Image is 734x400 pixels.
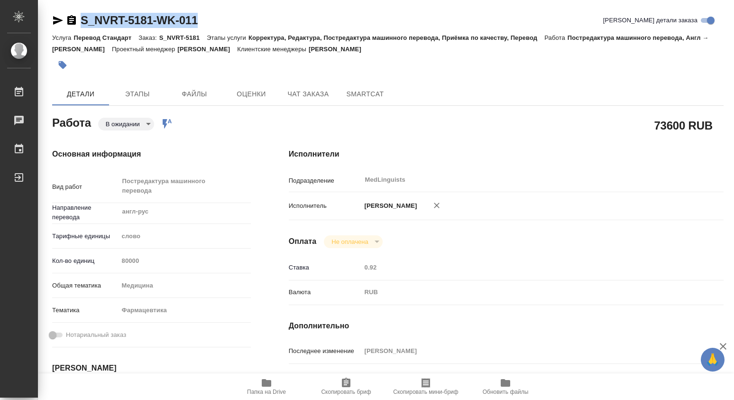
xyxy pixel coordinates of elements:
[52,55,73,75] button: Добавить тэг
[324,235,382,248] div: В ожидании
[112,46,177,53] p: Проектный менеджер
[119,228,251,244] div: слово
[115,88,160,100] span: Этапы
[393,389,458,395] span: Скопировать мини-бриф
[289,346,361,356] p: Последнее изменение
[289,149,724,160] h4: Исполнители
[66,330,126,340] span: Нотариальный заказ
[172,88,217,100] span: Файлы
[306,373,386,400] button: Скопировать бриф
[52,306,119,315] p: Тематика
[342,88,388,100] span: SmartCat
[309,46,368,53] p: [PERSON_NAME]
[159,34,207,41] p: S_NVRT-5181
[329,238,371,246] button: Не оплачена
[58,88,103,100] span: Детали
[289,176,361,186] p: Подразделение
[52,256,119,266] p: Кол-во единиц
[466,373,545,400] button: Обновить файлы
[229,88,274,100] span: Оценки
[603,16,697,25] span: [PERSON_NAME] детали заказа
[285,88,331,100] span: Чат заказа
[119,302,251,318] div: Фармацевтика
[52,203,119,222] p: Направление перевода
[248,34,544,41] p: Корректура, Редактура, Постредактура машинного перевода, Приёмка по качеству, Перевод
[289,288,361,297] p: Валюта
[654,117,713,133] h2: 73600 RUB
[321,389,371,395] span: Скопировать бриф
[138,34,159,41] p: Заказ:
[289,263,361,272] p: Ставка
[103,120,143,128] button: В ожидании
[247,389,286,395] span: Папка на Drive
[119,254,251,268] input: Пустое поле
[361,284,688,300] div: RUB
[52,363,251,374] h4: [PERSON_NAME]
[289,201,361,211] p: Исполнитель
[361,260,688,274] input: Пустое поле
[52,182,119,192] p: Вид работ
[98,118,154,130] div: В ожидании
[544,34,568,41] p: Работа
[227,373,306,400] button: Папка на Drive
[483,389,529,395] span: Обновить файлы
[289,236,317,247] h4: Оплата
[52,281,119,290] p: Общая тематика
[73,34,138,41] p: Перевод Стандарт
[426,195,447,216] button: Удалить исполнителя
[361,201,417,211] p: [PERSON_NAME]
[81,14,198,27] a: S_NVRT-5181-WK-011
[237,46,309,53] p: Клиентские менеджеры
[52,232,119,241] p: Тарифные единицы
[52,15,64,26] button: Скопировать ссылку для ЯМессенджера
[119,278,251,294] div: Медицина
[66,15,77,26] button: Скопировать ссылку
[701,348,725,372] button: 🙏
[289,320,724,332] h4: Дополнительно
[177,46,237,53] p: [PERSON_NAME]
[52,113,91,130] h2: Работа
[386,373,466,400] button: Скопировать мини-бриф
[705,350,721,370] span: 🙏
[207,34,248,41] p: Этапы услуги
[52,149,251,160] h4: Основная информация
[52,34,73,41] p: Услуга
[361,344,688,358] input: Пустое поле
